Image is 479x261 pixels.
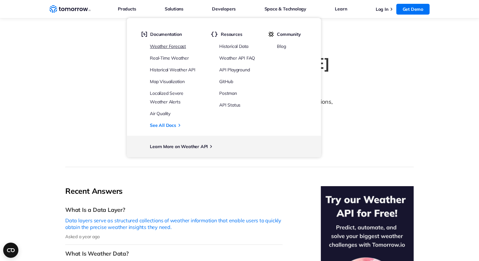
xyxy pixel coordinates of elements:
[150,79,185,84] a: Map Visualization
[150,90,183,105] a: Localized Severe Weather Alerts
[277,43,286,49] a: Blog
[335,5,347,13] a: Learn
[150,111,170,116] a: Air Quality
[219,43,248,49] a: Historical Data
[65,201,283,245] a: What Is a Data Layer?Data layers serve as structured collections of weather information that enab...
[118,5,136,13] a: Products
[165,5,183,13] a: Solutions
[150,43,186,49] a: Weather Forecast
[212,5,236,13] a: Developers
[396,4,430,15] a: Get Demo
[150,67,195,73] a: Historical Weather API
[219,79,233,84] a: GitHub
[265,5,306,13] a: Space & Technology
[65,217,283,231] p: Data layers serve as structured collections of weather information that enable users to quickly o...
[221,31,242,37] span: Resources
[219,102,240,108] a: API Status
[150,144,208,149] a: Learn More on Weather API
[65,234,283,239] p: Asked a year ago
[150,121,176,129] a: See All Docs
[219,55,255,61] a: Weather API FAQ
[277,31,301,37] span: Community
[376,6,388,12] a: Log In
[211,31,218,37] img: brackets.svg
[268,31,274,37] img: tio-c.svg
[150,55,189,61] a: Real-Time Weather
[65,206,283,213] h3: What Is a Data Layer?
[150,31,182,37] span: Documentation
[219,90,237,96] a: Postman
[49,4,91,14] a: Home link
[65,250,283,257] h3: What Is Weather Data?
[141,31,147,37] img: doc.svg
[219,67,250,73] a: API Playground
[3,243,18,258] button: Open CMP widget
[65,186,283,196] h2: Recent Answers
